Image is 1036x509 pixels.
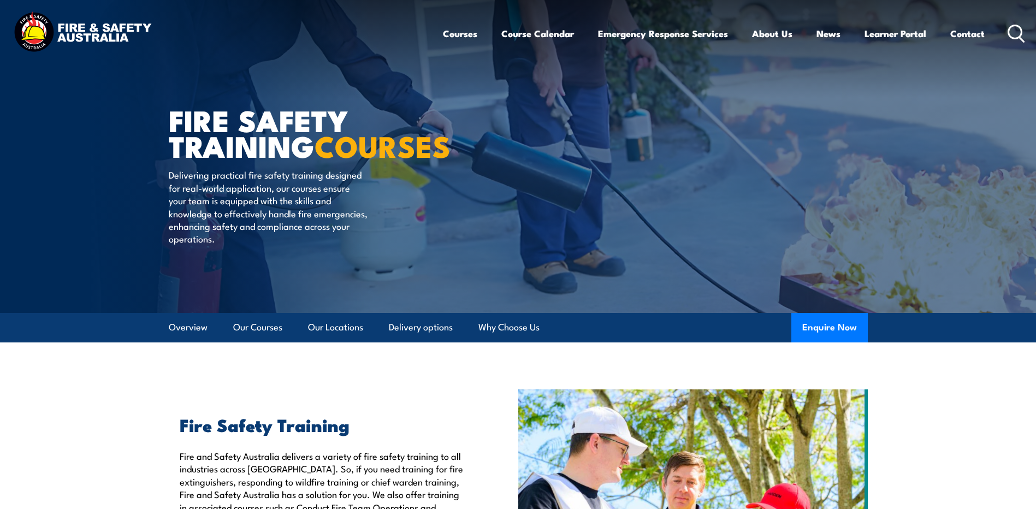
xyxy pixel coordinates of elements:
a: Learner Portal [865,19,926,48]
a: About Us [752,19,792,48]
strong: COURSES [315,122,451,168]
a: Our Courses [233,313,282,342]
a: Emergency Response Services [598,19,728,48]
h2: Fire Safety Training [180,417,468,432]
a: News [816,19,840,48]
a: Course Calendar [501,19,574,48]
p: Delivering practical fire safety training designed for real-world application, our courses ensure... [169,168,368,245]
a: Delivery options [389,313,453,342]
button: Enquire Now [791,313,868,342]
a: Overview [169,313,208,342]
a: Contact [950,19,985,48]
a: Courses [443,19,477,48]
h1: FIRE SAFETY TRAINING [169,107,439,158]
a: Our Locations [308,313,363,342]
a: Why Choose Us [478,313,540,342]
